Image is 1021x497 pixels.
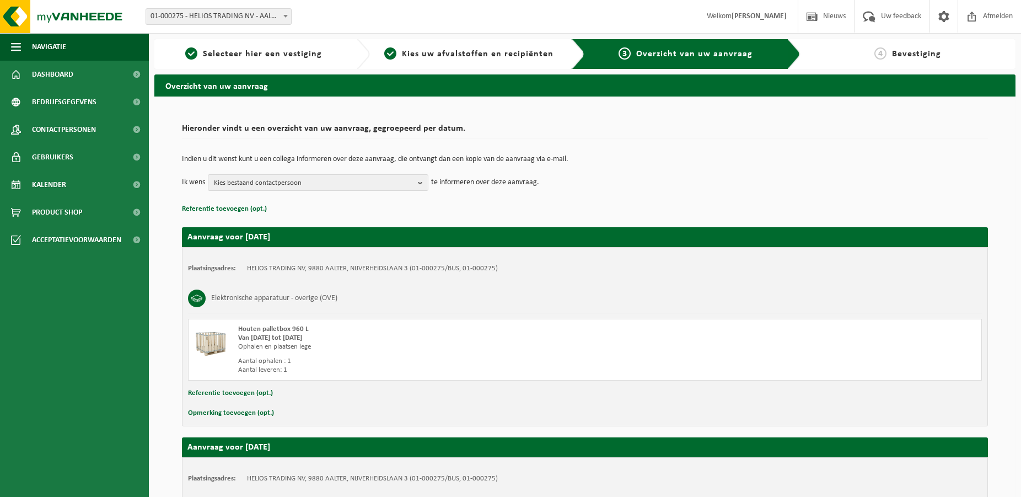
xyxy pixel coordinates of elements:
[182,174,205,191] p: Ik wens
[32,171,66,199] span: Kalender
[32,143,73,171] span: Gebruikers
[214,175,413,191] span: Kies bestaand contactpersoon
[188,265,236,272] strong: Plaatsingsadres:
[182,124,988,139] h2: Hieronder vindt u een overzicht van uw aanvraag, gegroepeerd per datum.
[203,50,322,58] span: Selecteer hier een vestiging
[6,473,184,497] iframe: chat widget
[732,12,787,20] strong: [PERSON_NAME]
[892,50,941,58] span: Bevestiging
[187,233,270,242] strong: Aanvraag voor [DATE]
[154,74,1015,96] h2: Overzicht van uw aanvraag
[238,325,309,333] span: Houten palletbox 960 L
[188,406,274,420] button: Opmerking toevoegen (opt.)
[874,47,886,60] span: 4
[375,47,563,61] a: 2Kies uw afvalstoffen en recipiënten
[238,357,629,366] div: Aantal ophalen : 1
[384,47,396,60] span: 2
[238,343,629,351] div: Ophalen en plaatsen lege
[32,61,73,88] span: Dashboard
[146,9,291,24] span: 01-000275 - HELIOS TRADING NV - AALTER
[247,264,498,273] td: HELIOS TRADING NV, 9880 AALTER, NIJVERHEIDSLAAN 3 (01-000275/BUS, 01-000275)
[208,174,428,191] button: Kies bestaand contactpersoon
[188,386,273,400] button: Referentie toevoegen (opt.)
[160,47,348,61] a: 1Selecteer hier een vestiging
[211,290,337,307] h3: Elektronische apparatuur - overige (OVE)
[32,88,96,116] span: Bedrijfsgegevens
[619,47,631,60] span: 3
[238,334,302,341] strong: Van [DATE] tot [DATE]
[238,366,629,375] div: Aantal leveren: 1
[194,325,227,358] img: PB-WB-0960-WDN-00-00.png
[187,443,270,452] strong: Aanvraag voor [DATE]
[32,199,82,226] span: Product Shop
[182,202,267,216] button: Referentie toevoegen (opt.)
[146,8,292,25] span: 01-000275 - HELIOS TRADING NV - AALTER
[188,475,236,482] strong: Plaatsingsadres:
[431,174,539,191] p: te informeren over deze aanvraag.
[185,47,197,60] span: 1
[32,226,121,254] span: Acceptatievoorwaarden
[636,50,753,58] span: Overzicht van uw aanvraag
[32,116,96,143] span: Contactpersonen
[32,33,66,61] span: Navigatie
[247,474,498,483] td: HELIOS TRADING NV, 9880 AALTER, NIJVERHEIDSLAAN 3 (01-000275/BUS, 01-000275)
[182,156,988,163] p: Indien u dit wenst kunt u een collega informeren over deze aanvraag, die ontvangt dan een kopie v...
[402,50,554,58] span: Kies uw afvalstoffen en recipiënten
